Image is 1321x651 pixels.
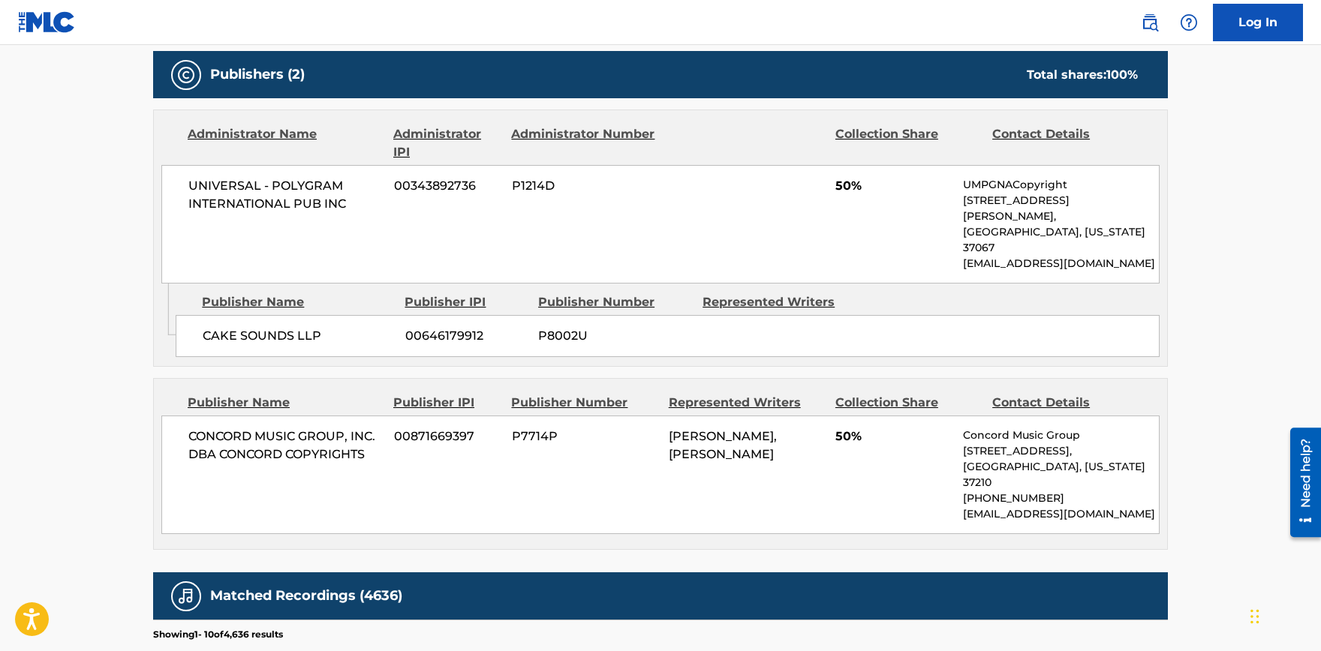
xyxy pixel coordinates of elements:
[992,394,1138,412] div: Contact Details
[1141,13,1159,31] img: search
[405,327,527,345] span: 00646179912
[1027,66,1138,84] div: Total shares:
[963,427,1159,443] p: Concord Music Group
[835,394,981,412] div: Collection Share
[153,628,283,641] p: Showing 1 - 10 of 4,636 results
[963,177,1159,193] p: UMPGNACopyright
[1106,67,1138,82] span: 100 %
[963,256,1159,271] p: [EMAIL_ADDRESS][DOMAIN_NAME]
[538,293,691,311] div: Publisher Number
[188,125,382,161] div: Administrator Name
[177,587,195,605] img: Matched Recordings
[1213,4,1303,41] a: Log In
[405,293,527,311] div: Publisher IPI
[188,177,383,213] span: UNIVERSAL - POLYGRAM INTERNATIONAL PUB INC
[511,125,657,161] div: Administrator Number
[1135,7,1165,37] a: Public Search
[538,327,691,345] span: P8002U
[669,429,777,461] span: [PERSON_NAME], [PERSON_NAME]
[835,125,981,161] div: Collection Share
[1279,421,1321,545] iframe: Resource Center
[963,193,1159,224] p: [STREET_ADDRESS][PERSON_NAME],
[202,293,393,311] div: Publisher Name
[210,66,305,83] h5: Publishers (2)
[669,394,824,412] div: Represented Writers
[1246,579,1321,651] iframe: Chat Widget
[963,459,1159,490] p: [GEOGRAPHIC_DATA], [US_STATE] 37210
[393,394,500,412] div: Publisher IPI
[393,125,500,161] div: Administrator IPI
[963,490,1159,506] p: [PHONE_NUMBER]
[992,125,1138,161] div: Contact Details
[511,394,657,412] div: Publisher Number
[963,443,1159,459] p: [STREET_ADDRESS],
[203,327,394,345] span: CAKE SOUNDS LLP
[703,293,856,311] div: Represented Writers
[188,394,382,412] div: Publisher Name
[1250,594,1259,639] div: Drag
[512,427,657,445] span: P7714P
[177,66,195,84] img: Publishers
[963,224,1159,256] p: [GEOGRAPHIC_DATA], [US_STATE] 37067
[963,506,1159,522] p: [EMAIL_ADDRESS][DOMAIN_NAME]
[512,177,657,195] span: P1214D
[188,427,383,463] span: CONCORD MUSIC GROUP, INC. DBA CONCORD COPYRIGHTS
[210,587,402,604] h5: Matched Recordings (4636)
[18,11,76,33] img: MLC Logo
[1180,13,1198,31] img: help
[835,177,952,195] span: 50%
[1174,7,1204,37] div: Help
[835,427,952,445] span: 50%
[394,177,501,195] span: 00343892736
[394,427,501,445] span: 00871669397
